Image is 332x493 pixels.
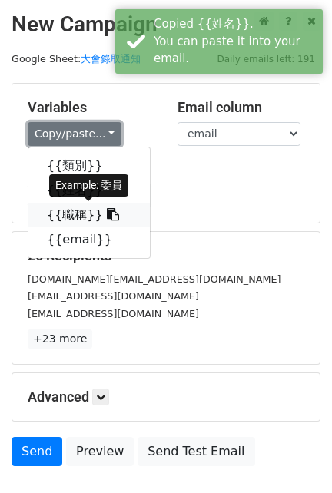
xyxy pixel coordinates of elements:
a: {{email}} [28,227,150,252]
a: Preview [66,437,134,466]
small: [EMAIL_ADDRESS][DOMAIN_NAME] [28,290,199,302]
h5: Advanced [28,389,304,405]
a: 大會錄取通知 [81,53,141,65]
a: {{職稱}} [28,203,150,227]
a: Send Test Email [138,437,254,466]
h5: Email column [178,99,304,116]
a: {{類別}} [28,154,150,178]
a: +23 more [28,329,92,349]
small: [DOMAIN_NAME][EMAIL_ADDRESS][DOMAIN_NAME] [28,273,281,285]
a: Copy/paste... [28,122,121,146]
iframe: Chat Widget [255,419,332,493]
div: 聊天小工具 [255,419,332,493]
small: Google Sheet: [12,53,141,65]
div: Example: 委員 [49,174,128,197]
h5: Variables [28,99,154,116]
a: Send [12,437,62,466]
h5: 26 Recipients [28,247,304,264]
div: Copied {{姓名}}. You can paste it into your email. [154,15,317,68]
a: {{姓名}} [28,178,150,203]
h2: New Campaign [12,12,320,38]
small: [EMAIL_ADDRESS][DOMAIN_NAME] [28,308,199,319]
